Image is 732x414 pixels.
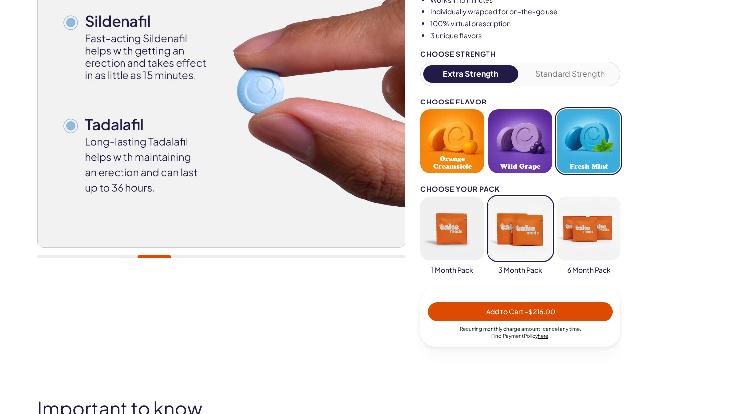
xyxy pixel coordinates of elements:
div: Choose Flavor [420,98,620,105]
span: - $216.00 [525,307,555,316]
span: 3 Month Pack [498,265,542,275]
button: Add to Cart -$216.00 [428,302,613,321]
div: Choose Strength [420,50,620,58]
div: Recurring monthly charge amount , cancel any time. Policy . [428,325,613,339]
button: Standard Strength [523,65,618,83]
span: Wild Grape [500,163,540,170]
span: Orange Creamsicle [423,155,481,170]
span: 1 Month Pack [431,265,473,275]
li: 100% virtual prescription [430,19,695,29]
a: here [538,333,548,339]
div: Choose your pack [420,185,620,193]
span: Fresh Mint [570,163,608,170]
li: 3 unique flavors [430,31,695,41]
span: Find Payment [491,333,524,339]
span: 6 Month Pack [567,265,610,275]
li: Individually wrapped for on-the-go use [430,7,695,17]
button: Extra Strength [423,65,518,83]
span: Add to Cart [486,307,555,316]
